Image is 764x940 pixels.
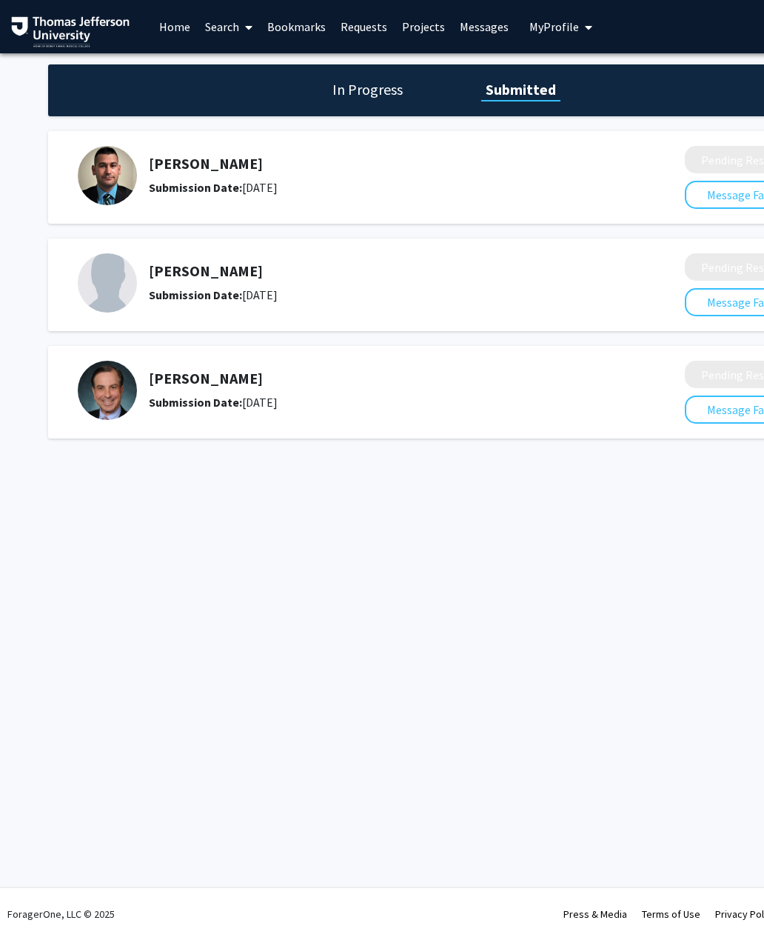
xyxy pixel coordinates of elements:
h1: Submitted [481,79,560,100]
a: Terms of Use [642,907,700,921]
b: Submission Date: [149,395,242,410]
h5: [PERSON_NAME] [149,155,606,173]
div: [DATE] [149,179,606,196]
img: Profile Picture [78,361,137,420]
a: Requests [333,1,395,53]
a: Messages [452,1,516,53]
img: Thomas Jefferson University Logo [11,16,130,47]
div: [DATE] [149,393,606,411]
a: Bookmarks [260,1,333,53]
iframe: Chat [11,873,63,929]
a: Home [152,1,198,53]
a: Press & Media [563,907,627,921]
h5: [PERSON_NAME] [149,370,606,387]
a: Search [198,1,260,53]
a: Projects [395,1,452,53]
h1: In Progress [328,79,407,100]
h5: [PERSON_NAME] [149,262,606,280]
img: Profile Picture [78,253,137,313]
span: My Profile [529,19,579,34]
b: Submission Date: [149,180,242,195]
img: Profile Picture [78,146,137,205]
div: ForagerOne, LLC © 2025 [7,888,115,940]
b: Submission Date: [149,287,242,302]
div: [DATE] [149,286,606,304]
